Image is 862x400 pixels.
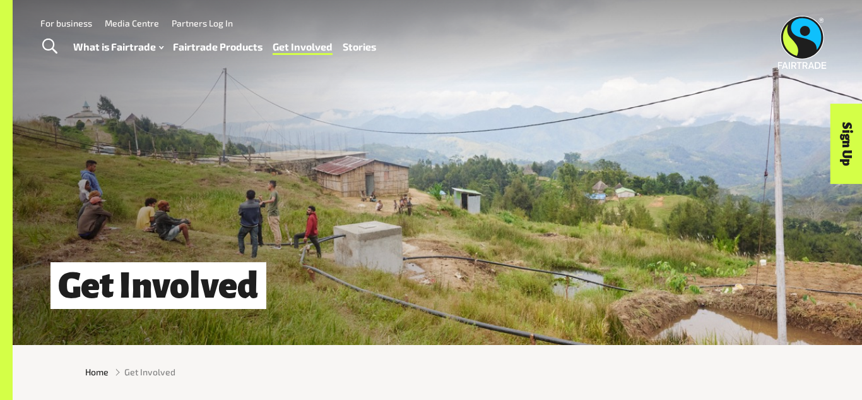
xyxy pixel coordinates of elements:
img: Fairtrade Australia New Zealand logo [778,16,827,69]
a: Get Involved [273,38,333,56]
a: Fairtrade Products [173,38,263,56]
h1: Get Involved [50,262,266,309]
a: For business [40,18,92,28]
a: What is Fairtrade [73,38,163,56]
a: Media Centre [105,18,159,28]
a: Partners Log In [172,18,233,28]
a: Stories [343,38,376,56]
span: Get Involved [124,365,175,379]
a: Home [85,365,109,379]
a: Toggle Search [34,31,65,63]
